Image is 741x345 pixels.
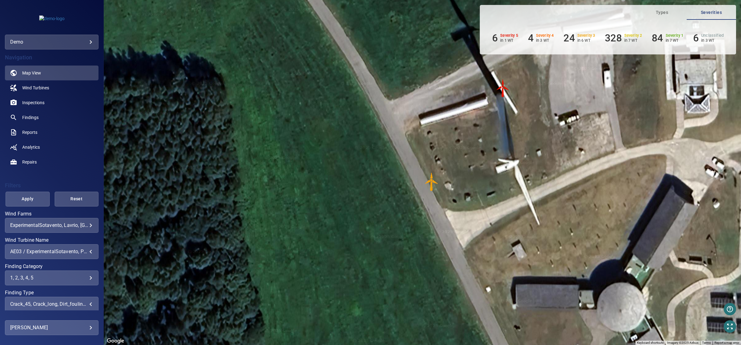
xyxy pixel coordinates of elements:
li: Severity 1 [652,32,683,44]
span: Apply [13,195,42,203]
a: analytics noActive [5,140,98,155]
span: Types [641,9,683,16]
h6: 4 [528,32,534,44]
h6: Severity 2 [624,33,642,38]
span: Analytics [22,144,40,150]
p: in 1 WT [500,38,518,43]
button: Apply [6,192,49,207]
span: Imagery ©2025 Airbus [667,341,698,344]
p: in 7 WT [666,38,684,43]
a: inspections noActive [5,95,98,110]
h6: Severity 4 [536,33,554,38]
div: Wind Turbine Name [5,244,98,259]
a: reports noActive [5,125,98,140]
button: Reset [55,192,98,207]
h6: 328 [605,32,622,44]
div: demo [5,35,98,49]
a: findings noActive [5,110,98,125]
a: map active [5,66,98,80]
h6: Unclassified [701,33,724,38]
h6: Severity 5 [500,33,518,38]
div: ExperimentalSotavento, Lavrio, [GEOGRAPHIC_DATA] [10,222,93,228]
h6: Severity 3 [577,33,595,38]
span: Reports [22,129,37,135]
p: in 7 WT [624,38,642,43]
a: Open this area in Google Maps (opens a new window) [105,337,126,345]
a: repairs noActive [5,155,98,169]
img: Google [105,337,126,345]
span: Severities [690,9,732,16]
span: Inspections [22,100,44,106]
span: Wind Turbines [22,85,49,91]
div: Finding Type [5,297,98,312]
h4: Filters [5,182,98,189]
span: Map View [22,70,41,76]
gmp-advanced-marker: WTG-14 [494,79,512,97]
h4: Navigation [5,54,98,61]
div: [PERSON_NAME] [10,323,93,333]
a: Report a map error [714,341,739,344]
img: windFarmIconCat3.svg [422,172,441,191]
span: Repairs [22,159,37,165]
p: in 6 WT [577,38,595,43]
li: Severity 5 [492,32,518,44]
span: Reset [62,195,91,203]
label: Finding Type [5,290,98,295]
label: Finding Category [5,264,98,269]
div: crack_45, crack_long, dirt_fouling, erosion [10,301,93,307]
button: Keyboard shortcuts [637,341,664,345]
h6: 84 [652,32,663,44]
div: Wind Farms [5,218,98,233]
h6: 6 [693,32,699,44]
gmp-advanced-marker: WTG_1_High [422,172,441,191]
label: Wind Farms [5,211,98,216]
p: in 3 WT [701,38,724,43]
label: Wind Turbine Name [5,238,98,243]
a: Terms (opens in new tab) [702,341,711,344]
li: Severity 3 [563,32,595,44]
h6: Severity 1 [666,33,684,38]
li: Severity Unclassified [693,32,724,44]
img: demo-logo [39,15,65,22]
div: AE03 / ExperimentalSotavento, Pyrkal1 / Lavrio, Pyrkal2 / [PERSON_NAME], WTG-14 / ExperimentalSot... [10,249,93,254]
div: 1, 2, 3, 4, 5 [10,275,93,281]
a: windturbines noActive [5,80,98,95]
li: Severity 2 [605,32,642,44]
h6: 6 [492,32,498,44]
h6: 24 [563,32,575,44]
div: Finding Category [5,270,98,285]
div: demo [10,37,93,47]
p: in 3 WT [536,38,554,43]
span: Findings [22,114,39,121]
li: Severity 4 [528,32,554,44]
img: windFarmIconCat5.svg [494,79,512,97]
